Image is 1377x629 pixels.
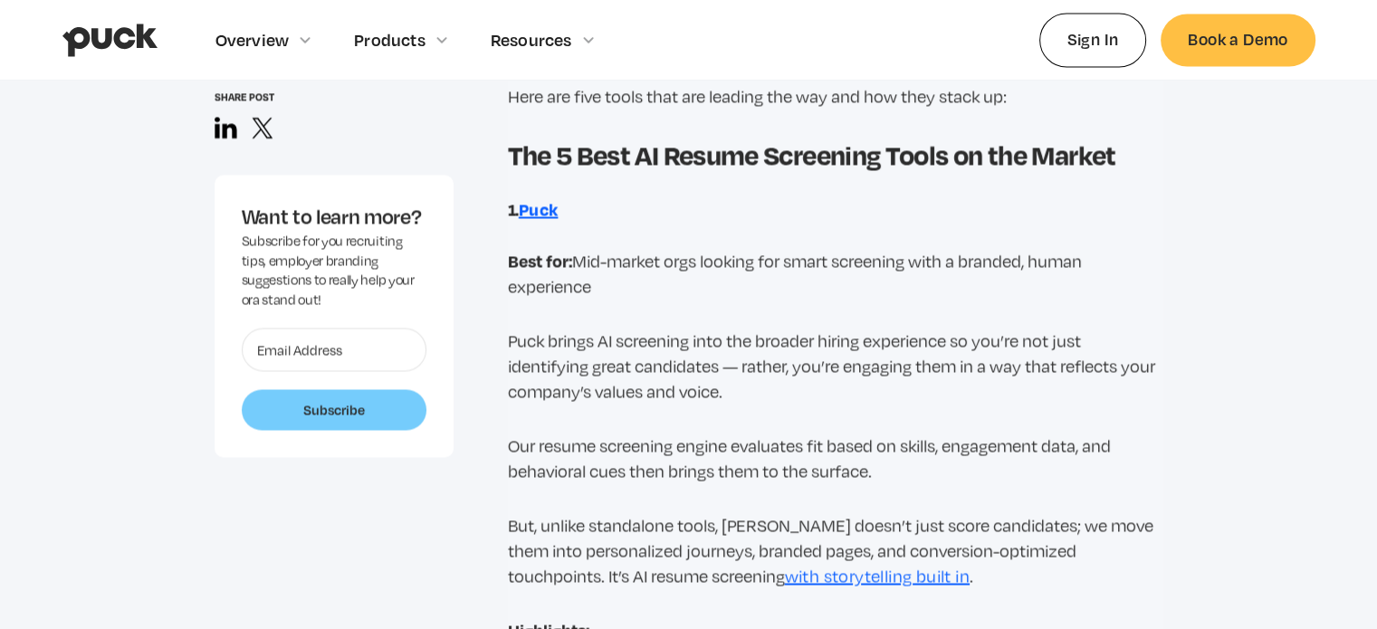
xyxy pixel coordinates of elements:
[354,30,426,50] div: Products
[508,135,1116,172] strong: The 5 Best AI Resume Screening Tools on the Market
[1039,13,1147,66] a: Sign In
[242,232,426,310] div: Subscribe for you recruiting tips, employer branding suggestions to really help your ora stand out!
[491,30,572,50] div: Resources
[242,389,426,431] input: Subscribe
[215,30,290,50] div: Overview
[508,83,1163,109] p: Here are five tools that are leading the way and how they stack up:
[508,197,519,220] strong: 1.
[1161,14,1315,65] a: Book a Demo
[508,512,1163,588] p: But, unlike standalone tools, [PERSON_NAME] doesn’t just score candidates; we move them into pers...
[215,91,454,102] div: Share post
[242,328,426,431] form: Want to learn more?
[508,249,572,272] strong: Best for:
[519,198,559,219] a: Puck
[519,197,559,220] strong: Puck
[785,566,970,586] a: with storytelling built in
[508,328,1163,404] p: Puck brings AI screening into the broader hiring experience so you’re not just identifying great ...
[242,328,426,371] input: Email Address
[242,202,426,231] div: Want to learn more?
[508,433,1163,483] p: Our resume screening engine evaluates fit based on skills, engagement data, and behavioral cues t...
[508,248,1163,299] p: Mid-market orgs looking for smart screening with a branded, human experience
